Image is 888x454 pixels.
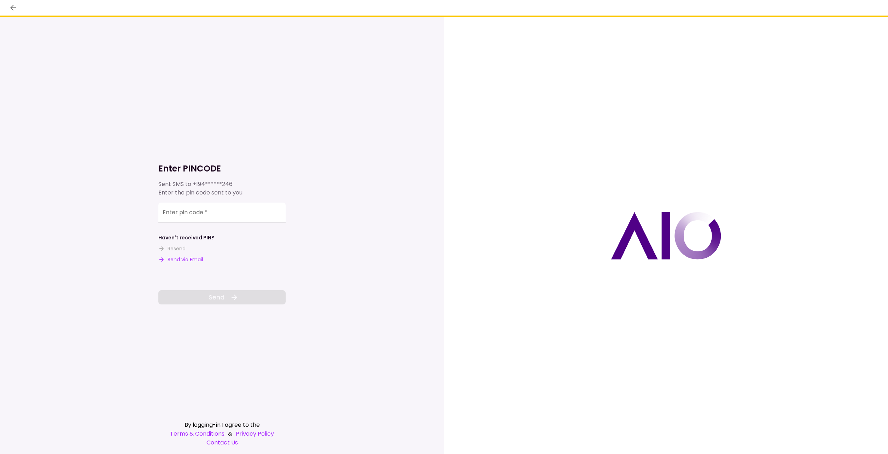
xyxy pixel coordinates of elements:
[236,429,274,438] a: Privacy Policy
[158,180,286,197] div: Sent SMS to Enter the pin code sent to you
[170,429,224,438] a: Terms & Conditions
[158,234,214,241] div: Haven't received PIN?
[158,290,286,304] button: Send
[158,420,286,429] div: By logging-in I agree to the
[209,292,224,302] span: Send
[7,2,19,14] button: back
[158,256,203,263] button: Send via Email
[158,438,286,447] a: Contact Us
[611,212,721,260] img: AIO logo
[158,429,286,438] div: &
[158,245,186,252] button: Resend
[158,163,286,174] h1: Enter PINCODE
